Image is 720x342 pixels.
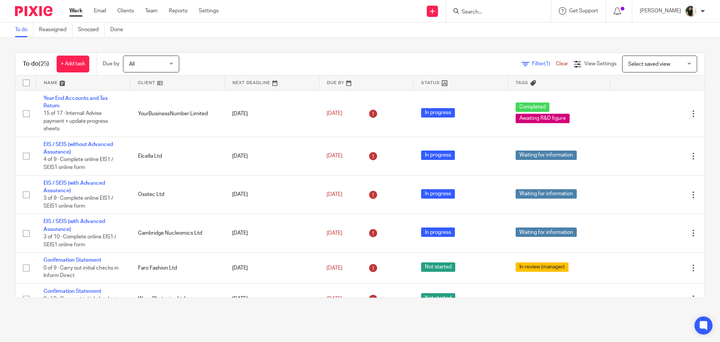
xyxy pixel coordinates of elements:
[43,296,118,309] span: 0 of 9 · Carry out initial checks in Inform Direct
[532,61,556,66] span: Filter
[516,102,549,112] span: Completed
[130,175,225,214] td: Osstec Ltd
[685,5,697,17] img: Janice%20Tang.jpeg
[421,262,455,272] span: Not started
[43,219,105,232] a: EIS / SEIS (with Advanced Assurance)
[78,23,105,37] a: Snoozed
[421,108,455,118] span: In progress
[569,8,598,14] span: Get Support
[43,111,108,131] span: 15 of 17 · Internal: Advise payment + update progress sheets
[327,231,342,236] span: [DATE]
[43,196,113,209] span: 3 of 9 · Complete online EIS1 / SEIS1 online form
[225,253,319,283] td: [DATE]
[94,7,106,15] a: Email
[145,7,157,15] a: Team
[516,227,577,237] span: Waiting for information
[584,61,616,66] span: View Settings
[327,296,342,301] span: [DATE]
[516,189,577,199] span: Waiting for information
[43,181,105,193] a: EIS / SEIS (with Advanced Assurance)
[130,253,225,283] td: Faro Fashion Ltd
[43,258,101,263] a: Confirmation Statement
[516,151,577,160] span: Waiting for information
[421,227,455,237] span: In progress
[130,137,225,175] td: Elcella Ltd
[39,23,72,37] a: Reassigned
[15,23,33,37] a: To do
[130,90,225,137] td: YourBusinessNumber Limited
[43,157,113,170] span: 4 of 9 · Complete online EIS1 / SEIS1 online form
[516,262,568,272] span: In review (manager)
[23,60,49,68] h1: To do
[225,137,319,175] td: [DATE]
[327,192,342,197] span: [DATE]
[225,283,319,314] td: [DATE]
[327,111,342,116] span: [DATE]
[43,234,116,247] span: 3 of 10 · Complete online EIS1 / SEIS1 online form
[129,62,135,67] span: All
[421,189,455,199] span: In progress
[461,9,528,16] input: Search
[15,6,52,16] img: Pixie
[130,214,225,253] td: Cambridge Nucleomics Ltd
[516,295,603,303] div: ---
[421,151,455,160] span: In progress
[421,293,455,303] span: Not started
[544,61,550,66] span: (1)
[225,90,319,137] td: [DATE]
[43,96,108,108] a: Year End Accounts and Tax Return
[225,214,319,253] td: [DATE]
[169,7,187,15] a: Reports
[327,154,342,159] span: [DATE]
[516,81,528,85] span: Tags
[199,7,219,15] a: Settings
[43,289,101,294] a: Confirmation Statement
[39,61,49,67] span: (25)
[69,7,82,15] a: Work
[103,60,119,68] p: Due by
[628,62,670,67] span: Select saved view
[57,56,89,72] a: + Add task
[130,283,225,314] td: Wave Photonics Ltd
[110,23,129,37] a: Done
[640,7,681,15] p: [PERSON_NAME]
[556,61,568,66] a: Clear
[327,265,342,271] span: [DATE]
[43,265,118,279] span: 0 of 9 · Carry out initial checks in Inform Direct
[516,114,570,123] span: Awaiting R&D figure
[117,7,134,15] a: Clients
[43,142,113,155] a: EIS / SEIS (without Advanced Assurance)
[225,175,319,214] td: [DATE]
